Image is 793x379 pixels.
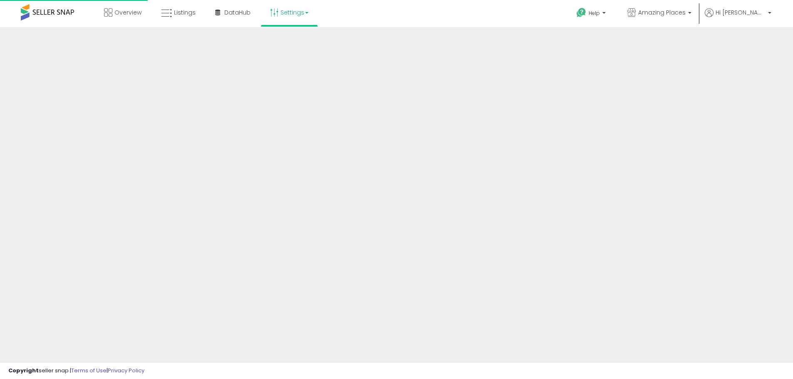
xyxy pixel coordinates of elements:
span: DataHub [224,8,251,17]
a: Privacy Policy [108,367,144,374]
a: Help [570,1,614,27]
span: Help [589,10,600,17]
strong: Copyright [8,367,39,374]
span: Amazing Places [638,8,686,17]
a: Hi [PERSON_NAME] [705,8,771,27]
i: Get Help [576,7,587,18]
span: Overview [114,8,142,17]
span: Hi [PERSON_NAME] [716,8,766,17]
a: Terms of Use [71,367,107,374]
span: Listings [174,8,196,17]
div: seller snap | | [8,367,144,375]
